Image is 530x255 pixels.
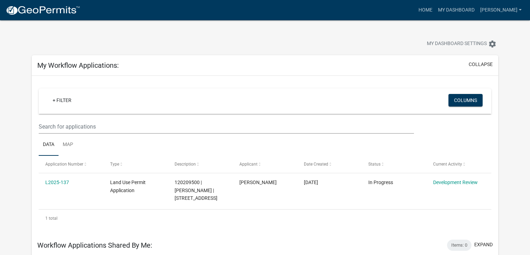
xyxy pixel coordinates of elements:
div: Items: 0 [447,240,471,251]
span: In Progress [368,180,393,185]
datatable-header-cell: Date Created [297,156,362,173]
a: Development Review [433,180,478,185]
a: Home [416,3,435,17]
div: 1 total [39,210,491,227]
span: Applicant [239,162,258,167]
datatable-header-cell: Type [103,156,168,173]
button: expand [474,241,493,248]
button: Columns [448,94,483,107]
a: Data [39,134,59,156]
datatable-header-cell: Applicant [232,156,297,173]
span: 09/17/2025 [304,180,318,185]
div: collapse [32,76,498,234]
span: Date Created [304,162,328,167]
a: [PERSON_NAME] [477,3,524,17]
i: settings [488,40,497,48]
span: Land Use Permit Application [110,180,146,193]
input: Search for applications [39,119,414,134]
datatable-header-cell: Description [168,156,232,173]
a: L2025-137 [45,180,69,185]
span: Description [175,162,196,167]
button: collapse [469,61,493,68]
datatable-header-cell: Application Number [39,156,103,173]
span: Application Number [45,162,83,167]
span: Type [110,162,119,167]
span: 120209500 | COURTNEY ACKERMAN | 665 CAPTAINS CT NW [175,180,217,201]
datatable-header-cell: Current Activity [427,156,491,173]
a: + Filter [47,94,77,107]
h5: Workflow Applications Shared By Me: [37,241,152,249]
span: My Dashboard Settings [427,40,487,48]
span: Jeff Jorgenson [239,180,277,185]
datatable-header-cell: Status [362,156,426,173]
span: Current Activity [433,162,462,167]
button: My Dashboard Settingssettings [421,37,502,51]
a: Map [59,134,77,156]
a: My Dashboard [435,3,477,17]
h5: My Workflow Applications: [37,61,119,70]
span: Status [368,162,381,167]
